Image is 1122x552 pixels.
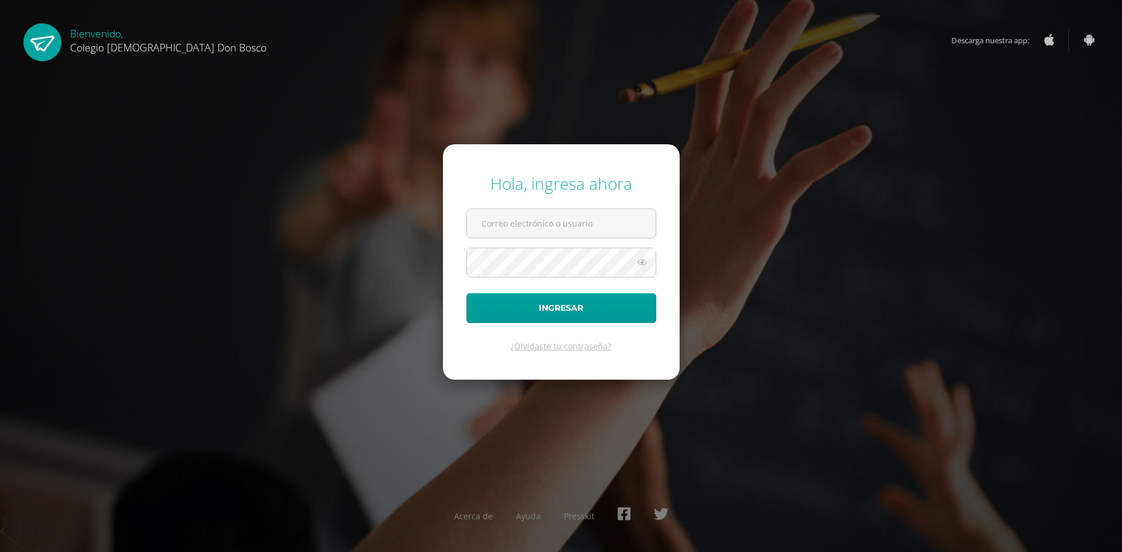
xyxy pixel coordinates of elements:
[951,29,1041,51] span: Descarga nuestra app:
[511,341,611,352] a: ¿Olvidaste tu contraseña?
[70,40,266,54] span: Colegio [DEMOGRAPHIC_DATA] Don Bosco
[466,293,656,323] button: Ingresar
[467,209,656,238] input: Correo electrónico o usuario
[564,511,594,522] a: Presskit
[454,511,493,522] a: Acerca de
[516,511,541,522] a: Ayuda
[466,172,656,195] div: Hola, ingresa ahora
[70,23,266,54] div: Bienvenido,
